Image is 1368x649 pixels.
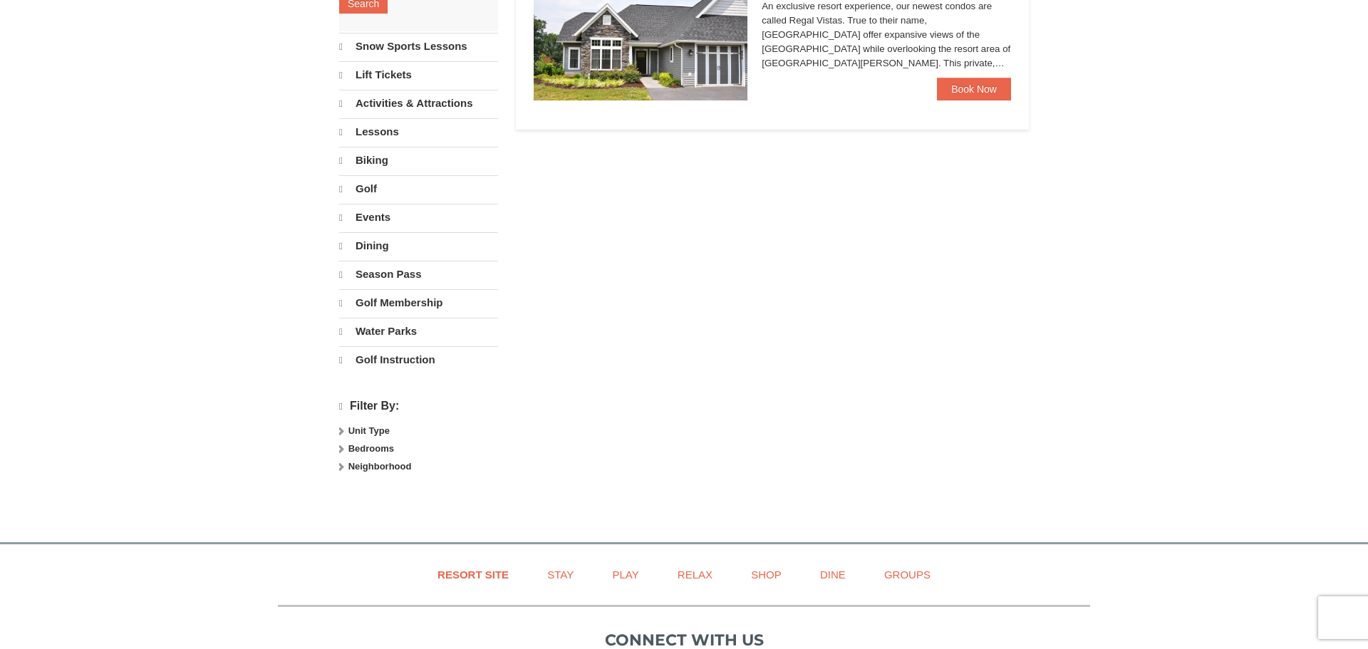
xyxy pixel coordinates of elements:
a: Snow Sports Lessons [339,33,498,60]
a: Activities & Attractions [339,90,498,117]
a: Golf Membership [339,289,498,316]
strong: Neighborhood [348,461,412,472]
a: Golf [339,175,498,202]
a: Play [594,559,656,591]
a: Biking [339,147,498,174]
a: Shop [733,559,799,591]
a: Lift Tickets [339,61,498,88]
h4: Filter By: [339,400,498,413]
strong: Bedrooms [348,443,394,454]
a: Relax [660,559,730,591]
a: Groups [866,559,948,591]
a: Events [339,204,498,231]
a: Dine [802,559,864,591]
a: Season Pass [339,261,498,288]
a: Stay [529,559,591,591]
strong: Unit Type [348,425,390,436]
a: Book Now [937,78,1011,100]
a: Dining [339,232,498,259]
a: Golf Instruction [339,346,498,373]
a: Water Parks [339,318,498,345]
a: Resort Site [420,559,527,591]
a: Lessons [339,118,498,145]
